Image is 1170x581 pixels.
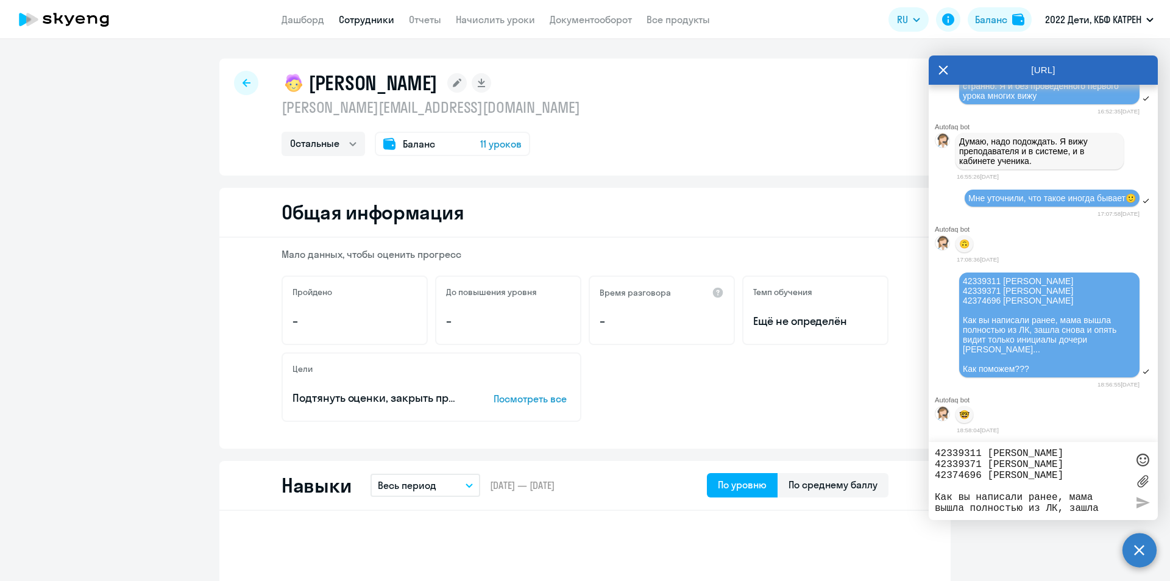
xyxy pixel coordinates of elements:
[1097,108,1140,115] time: 16:52:35[DATE]
[403,137,435,151] span: Баланс
[1133,472,1152,490] label: Лимит 10 файлов
[292,287,332,298] h5: Пройдено
[1097,210,1140,217] time: 17:07:58[DATE]
[600,287,671,298] h5: Время разговора
[282,200,464,224] h2: Общая информация
[339,13,394,26] a: Сотрудники
[968,7,1032,32] button: Балансbalance
[282,473,351,497] h2: Навыки
[446,287,537,298] h5: До повышения уровня
[975,12,1007,27] div: Баланс
[753,313,877,329] span: Ещё не определён
[490,479,555,492] span: [DATE] — [DATE]
[1045,12,1141,27] p: 2022 Дети, КБФ КАТРЕН
[968,193,1136,203] span: Мне уточнили, что такое иногда бывает🙂
[935,396,1158,404] div: Autofaq bot
[959,137,1120,166] p: Думаю, надо подождать. Я вижу преподавателя и в системе, и в кабинете ученика.
[282,71,306,95] img: child
[1012,13,1024,26] img: balance
[959,239,970,249] p: 🙃
[935,226,1158,233] div: Autofaq bot
[292,313,417,329] p: –
[308,71,438,95] h1: [PERSON_NAME]
[494,391,570,406] p: Посмотреть все
[963,81,1121,101] span: странно. Я и без проведенного первого урока многих вижу
[935,236,951,254] img: bot avatar
[282,98,580,117] p: [PERSON_NAME][EMAIL_ADDRESS][DOMAIN_NAME]
[753,287,812,298] h5: Темп обучения
[600,313,724,329] p: –
[718,477,767,492] div: По уровню
[957,173,999,180] time: 16:55:26[DATE]
[935,134,951,151] img: bot avatar
[292,363,313,374] h5: Цели
[378,478,436,493] p: Весь период
[935,123,1158,130] div: Autofaq bot
[959,410,970,419] p: 🤓
[888,7,929,32] button: RU
[550,13,632,26] a: Документооборот
[282,248,888,261] p: Мало данных, чтобы оценить прогресс
[897,12,908,27] span: RU
[957,427,999,433] time: 18:58:04[DATE]
[1097,381,1140,388] time: 18:56:55[DATE]
[963,276,1119,374] span: 42339311 [PERSON_NAME] 42339371 [PERSON_NAME] 42374696 [PERSON_NAME] Как вы написали ранее, мама ...
[446,313,570,329] p: –
[957,256,999,263] time: 17:08:36[DATE]
[480,137,522,151] span: 11 уроков
[1039,5,1160,34] button: 2022 Дети, КБФ КАТРЕН
[409,13,441,26] a: Отчеты
[456,13,535,26] a: Начислить уроки
[292,390,456,406] p: Подтянуть оценки, закрыть пробелы в знаниях (5
[789,477,877,492] div: По среднему баллу
[935,407,951,424] img: bot avatar
[370,474,480,497] button: Весь период
[282,13,324,26] a: Дашборд
[647,13,710,26] a: Все продукты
